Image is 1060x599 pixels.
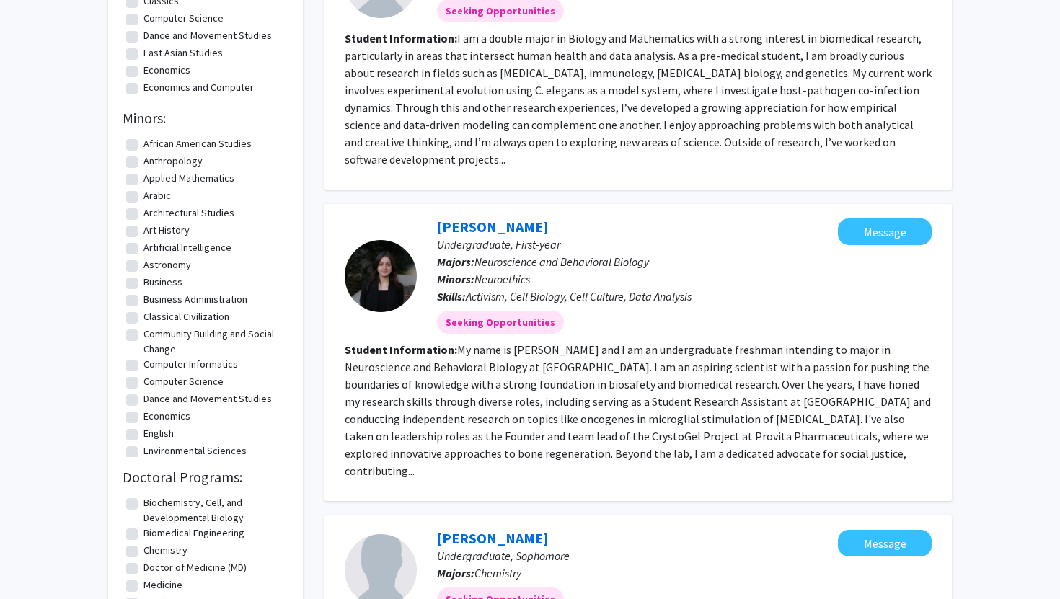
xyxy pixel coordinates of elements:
[474,566,521,580] span: Chemistry
[838,218,932,245] button: Message Eliana Liporace
[143,374,224,389] label: Computer Science
[437,254,474,269] b: Majors:
[143,136,252,151] label: African American Studies
[143,257,191,272] label: Astronomy
[345,342,931,478] fg-read-more: My name is [PERSON_NAME] and I am an undergraduate freshman intending to major in Neuroscience an...
[143,409,190,424] label: Economics
[143,443,247,458] label: Environmental Sciences
[143,560,247,575] label: Doctor of Medicine (MD)
[143,391,272,407] label: Dance and Movement Studies
[11,534,61,588] iframe: Chat
[143,11,224,26] label: Computer Science
[474,254,649,269] span: Neuroscience and Behavioral Biology
[143,240,231,255] label: Artificial Intelligence
[143,292,247,307] label: Business Administration
[345,342,457,357] b: Student Information:
[143,525,244,541] label: Biomedical Engineering
[466,289,692,303] span: Activism, Cell Biology, Cell Culture, Data Analysis
[838,530,932,556] button: Message Ethan Percival
[143,327,285,357] label: Community Building and Social Change
[437,311,564,334] mat-chip: Seeking Opportunities
[143,495,285,525] label: Biochemistry, Cell, and Developmental Biology
[143,45,223,61] label: East Asian Studies
[143,357,238,372] label: Computer Informatics
[143,543,187,558] label: Chemistry
[437,529,548,547] a: [PERSON_NAME]
[143,577,182,593] label: Medicine
[123,469,288,486] h2: Doctoral Programs:
[143,171,234,186] label: Applied Mathematics
[437,566,474,580] b: Majors:
[437,237,560,252] span: Undergraduate, First-year
[437,218,548,236] a: [PERSON_NAME]
[143,63,190,78] label: Economics
[143,309,229,324] label: Classical Civilization
[123,110,288,127] h2: Minors:
[143,205,234,221] label: Architectural Studies
[143,154,203,169] label: Anthropology
[143,28,272,43] label: Dance and Movement Studies
[345,31,457,45] b: Student Information:
[474,272,530,286] span: Neuroethics
[143,223,190,238] label: Art History
[143,275,182,290] label: Business
[437,289,466,303] b: Skills:
[143,80,285,110] label: Economics and Computer Science
[143,188,171,203] label: Arabic
[437,272,474,286] b: Minors:
[345,31,932,167] fg-read-more: I am a double major in Biology and Mathematics with a strong interest in biomedical research, par...
[143,426,174,441] label: English
[437,549,570,563] span: Undergraduate, Sophomore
